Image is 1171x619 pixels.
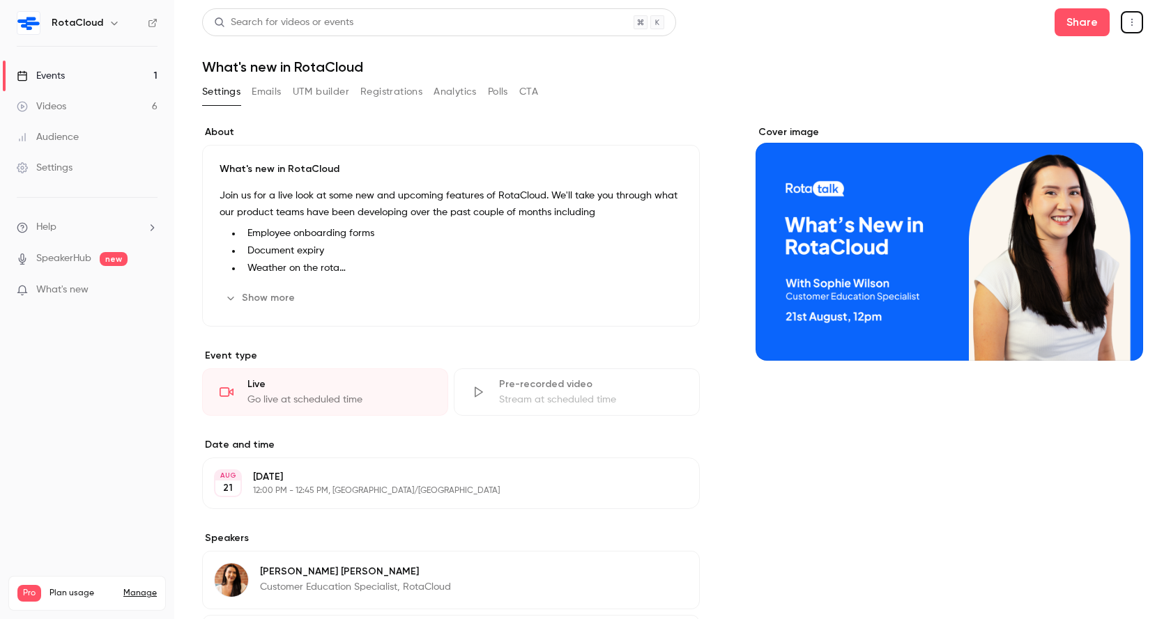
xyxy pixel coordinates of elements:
div: Sophie Wilson[PERSON_NAME] [PERSON_NAME]Customer Education Specialist, RotaCloud [202,551,700,609]
span: Pro [17,585,41,602]
p: Event type [202,349,700,363]
button: CTA [519,81,538,103]
button: Emails [252,81,281,103]
label: Date and time [202,438,700,452]
button: Polls [488,81,508,103]
h6: RotaCloud [52,16,103,30]
a: SpeakerHub [36,251,91,266]
span: What's new [36,283,89,297]
p: [DATE] [253,470,626,484]
label: About [202,125,700,139]
button: Share [1055,8,1110,36]
p: Customer Education Specialist, RotaCloud [260,580,451,594]
div: Pre-recorded videoStream at scheduled time [454,368,700,416]
img: Sophie Wilson [215,563,248,597]
button: UTM builder [293,81,349,103]
section: Cover image [756,125,1143,361]
label: Speakers [202,531,700,545]
div: Go live at scheduled time [247,393,431,407]
p: Join us for a live look at some new and upcoming features of RotaCloud. We'll take you through wh... [220,187,682,221]
li: Document expiry [242,244,682,258]
div: Stream at scheduled time [499,393,682,407]
button: Settings [202,81,240,103]
button: Analytics [434,81,477,103]
h1: What's new in RotaCloud [202,58,1143,75]
button: Show more [220,287,303,309]
p: 21 [223,481,233,495]
li: Employee onboarding forms [242,226,682,241]
img: RotaCloud [17,12,40,34]
div: LiveGo live at scheduled time [202,368,448,416]
span: Help [36,220,56,235]
label: Cover image [756,125,1143,139]
div: Search for videos or events [214,15,353,30]
a: Manage [123,588,157,599]
div: Live [247,377,431,391]
div: Events [17,69,65,83]
p: [PERSON_NAME] [PERSON_NAME] [260,565,451,579]
span: Plan usage [49,588,115,599]
li: Weather on the rota [242,261,682,276]
div: Settings [17,161,72,175]
li: help-dropdown-opener [17,220,158,235]
div: AUG [215,471,240,480]
p: What's new in RotaCloud [220,162,682,176]
span: new [100,252,128,266]
div: Pre-recorded video [499,377,682,391]
div: Audience [17,130,79,144]
button: Registrations [360,81,422,103]
div: Videos [17,100,66,113]
p: 12:00 PM - 12:45 PM, [GEOGRAPHIC_DATA]/[GEOGRAPHIC_DATA] [253,485,626,496]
